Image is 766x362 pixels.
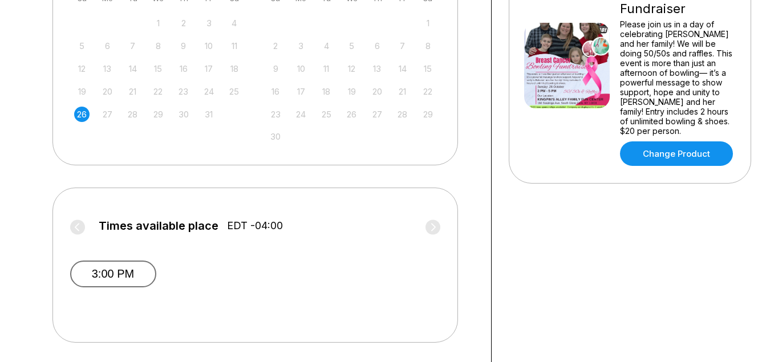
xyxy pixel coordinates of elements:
div: Not available Wednesday, October 1st, 2025 [151,15,166,31]
div: Not available Wednesday, November 19th, 2025 [344,84,359,99]
div: month 2025-10 [73,14,244,122]
div: Not available Saturday, November 29th, 2025 [420,107,436,122]
div: Not available Thursday, October 23rd, 2025 [176,84,191,99]
div: Not available Friday, November 28th, 2025 [395,107,410,122]
div: Not available Monday, November 10th, 2025 [293,61,309,76]
div: Not available Saturday, October 4th, 2025 [226,15,242,31]
a: Change Product [620,141,733,166]
div: Not available Friday, October 24th, 2025 [201,84,217,99]
div: Not available Sunday, October 5th, 2025 [74,38,90,54]
div: Not available Tuesday, October 28th, 2025 [125,107,140,122]
button: 3:00 PM [70,261,156,287]
div: Not available Monday, October 6th, 2025 [100,38,115,54]
div: Not available Friday, November 21st, 2025 [395,84,410,99]
div: Not available Saturday, October 25th, 2025 [226,84,242,99]
div: Not available Friday, October 3rd, 2025 [201,15,217,31]
div: Not available Wednesday, November 26th, 2025 [344,107,359,122]
div: Not available Monday, November 17th, 2025 [293,84,309,99]
div: Not available Monday, November 24th, 2025 [293,107,309,122]
div: Not available Thursday, November 27th, 2025 [370,107,385,122]
span: EDT -04:00 [227,219,283,232]
div: Not available Tuesday, November 25th, 2025 [319,107,334,122]
div: Not available Friday, November 7th, 2025 [395,38,410,54]
div: Not available Saturday, October 18th, 2025 [226,61,242,76]
div: Not available Wednesday, October 8th, 2025 [151,38,166,54]
div: Not available Sunday, October 19th, 2025 [74,84,90,99]
div: Not available Tuesday, October 14th, 2025 [125,61,140,76]
div: Not available Wednesday, November 5th, 2025 [344,38,359,54]
div: Not available Sunday, November 2nd, 2025 [268,38,283,54]
div: Please join us in a day of celebrating [PERSON_NAME] and her family! We will be doing 50/50s and ... [620,19,736,136]
div: Not available Wednesday, October 22nd, 2025 [151,84,166,99]
div: Not available Thursday, October 16th, 2025 [176,61,191,76]
div: Not available Wednesday, October 15th, 2025 [151,61,166,76]
span: Times available place [99,219,218,232]
div: Choose Sunday, October 26th, 2025 [74,107,90,122]
div: Not available Tuesday, November 18th, 2025 [319,84,334,99]
div: Not available Friday, October 31st, 2025 [201,107,217,122]
div: Not available Sunday, November 23rd, 2025 [268,107,283,122]
div: Not available Friday, November 14th, 2025 [395,61,410,76]
div: Not available Thursday, October 30th, 2025 [176,107,191,122]
div: Not available Sunday, October 12th, 2025 [74,61,90,76]
div: Not available Wednesday, October 29th, 2025 [151,107,166,122]
div: Not available Saturday, November 8th, 2025 [420,38,436,54]
div: Not available Saturday, November 22nd, 2025 [420,84,436,99]
div: Not available Tuesday, October 7th, 2025 [125,38,140,54]
div: Not available Thursday, November 20th, 2025 [370,84,385,99]
div: Not available Saturday, November 15th, 2025 [420,61,436,76]
div: Not available Monday, October 13th, 2025 [100,61,115,76]
div: Not available Friday, October 17th, 2025 [201,61,217,76]
div: Not available Thursday, November 6th, 2025 [370,38,385,54]
div: Not available Thursday, October 9th, 2025 [176,38,191,54]
div: Not available Sunday, November 16th, 2025 [268,84,283,99]
div: Not available Tuesday, November 11th, 2025 [319,61,334,76]
div: Not available Thursday, October 2nd, 2025 [176,15,191,31]
div: month 2025-11 [266,14,437,145]
div: Not available Monday, October 27th, 2025 [100,107,115,122]
div: Not available Saturday, October 11th, 2025 [226,38,242,54]
img: Rebekah Gorton Breast Cancer Fundraiser [524,23,610,108]
div: Not available Tuesday, October 21st, 2025 [125,84,140,99]
div: Not available Saturday, November 1st, 2025 [420,15,436,31]
div: Not available Friday, October 10th, 2025 [201,38,217,54]
div: Not available Sunday, November 30th, 2025 [268,129,283,144]
div: Not available Monday, October 20th, 2025 [100,84,115,99]
div: Not available Sunday, November 9th, 2025 [268,61,283,76]
div: Not available Tuesday, November 4th, 2025 [319,38,334,54]
div: Not available Wednesday, November 12th, 2025 [344,61,359,76]
div: Not available Thursday, November 13th, 2025 [370,61,385,76]
div: Not available Monday, November 3rd, 2025 [293,38,309,54]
